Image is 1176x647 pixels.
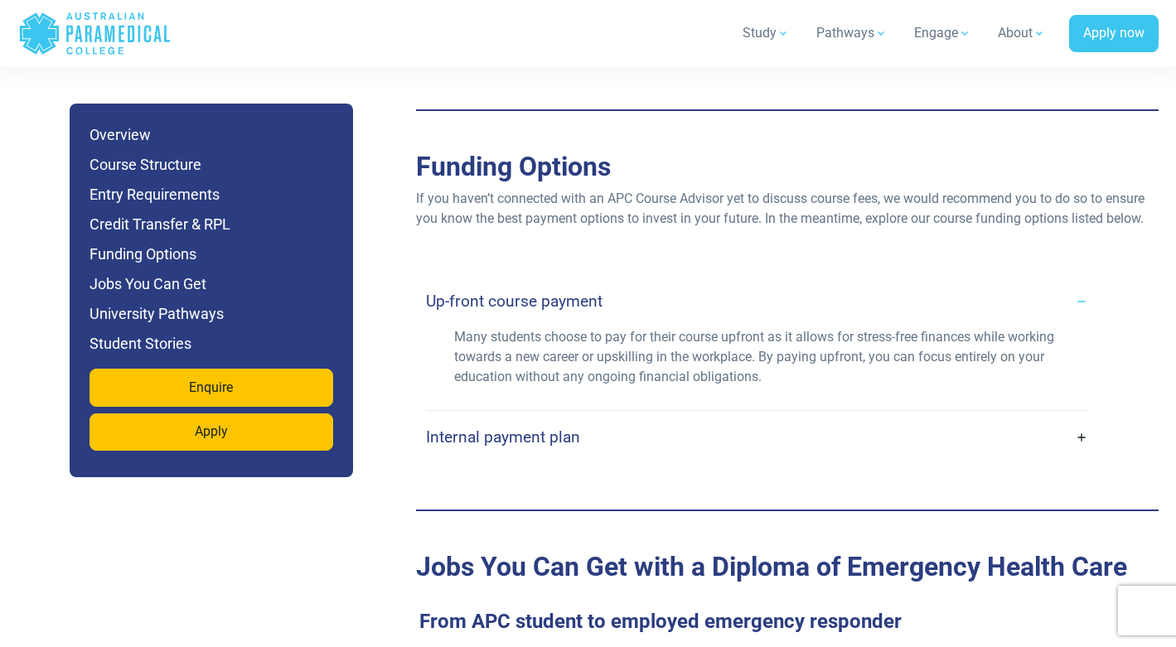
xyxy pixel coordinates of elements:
h2: Jobs You Can Get [416,551,1159,582]
a: Engage [904,10,981,56]
a: Internal payment plan [426,418,1088,456]
a: Pathways [806,10,898,56]
a: About [988,10,1056,56]
a: Study [733,10,800,56]
p: Many students choose to pay for their course upfront as it allows for stress-free finances while ... [454,327,1060,387]
a: Up-front course payment [426,282,1088,321]
h4: Up-front course payment [426,292,603,311]
h2: Funding Options [416,151,1159,182]
h3: From APC student to employed emergency responder [409,610,1152,634]
a: Apply now [1069,15,1159,53]
a: Australian Paramedical College [18,7,172,60]
p: If you haven’t connected with an APC Course Advisor yet to discuss course fees, we would recommen... [416,189,1159,229]
h4: Internal payment plan [426,427,580,447]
